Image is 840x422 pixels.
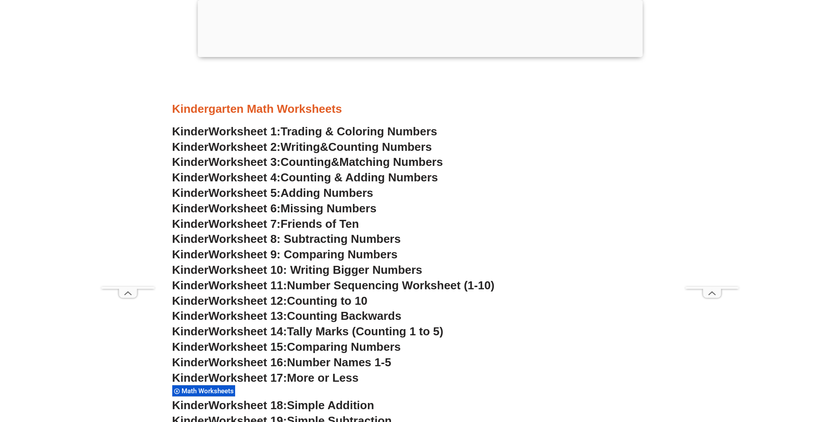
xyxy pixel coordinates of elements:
span: Comparing Numbers [287,340,401,353]
span: Worksheet 8: Subtracting Numbers [209,232,401,246]
span: Matching Numbers [339,155,443,169]
span: Kinder [172,263,209,276]
a: KinderWorksheet 6:Missing Numbers [172,202,377,215]
span: Worksheet 1: [209,125,281,138]
span: Kinder [172,155,209,169]
span: Counting to 10 [287,294,368,307]
span: Worksheet 10: Writing Bigger Numbers [209,263,422,276]
span: Worksheet 18: [209,399,287,412]
a: KinderWorksheet 5:Adding Numbers [172,186,373,199]
span: Worksheet 5: [209,186,281,199]
span: Worksheet 2: [209,140,281,153]
span: Kinder [172,171,209,184]
a: KinderWorksheet 7:Friends of Ten [172,217,359,230]
a: KinderWorksheet 1:Trading & Coloring Numbers [172,125,437,138]
span: Missing Numbers [281,202,377,215]
span: Tally Marks (Counting 1 to 5) [287,325,443,338]
span: Worksheet 15: [209,340,287,353]
span: Kinder [172,140,209,153]
span: Worksheet 11: [209,279,287,292]
span: Worksheet 13: [209,309,287,322]
span: Worksheet 16: [209,356,287,369]
span: Worksheet 17: [209,371,287,384]
span: Adding Numbers [281,186,373,199]
span: Kinder [172,279,209,292]
span: Worksheet 6: [209,202,281,215]
span: Math Worksheets [182,387,236,395]
iframe: Advertisement [685,21,739,287]
a: KinderWorksheet 8: Subtracting Numbers [172,232,401,246]
span: Friends of Ten [281,217,359,230]
span: Counting [281,155,331,169]
span: Counting & Adding Numbers [281,171,438,184]
span: Kinder [172,202,209,215]
span: Kinder [172,186,209,199]
span: Kinder [172,325,209,338]
h3: Kindergarten Math Worksheets [172,102,668,117]
a: KinderWorksheet 10: Writing Bigger Numbers [172,263,422,276]
span: Worksheet 9: Comparing Numbers [209,248,398,261]
a: KinderWorksheet 4:Counting & Adding Numbers [172,171,438,184]
span: Worksheet 3: [209,155,281,169]
span: Worksheet 7: [209,217,281,230]
span: Worksheet 12: [209,294,287,307]
span: Number Names 1-5 [287,356,391,369]
span: More or Less [287,371,359,384]
span: Kinder [172,248,209,261]
div: Math Worksheets [172,385,235,397]
span: Kinder [172,309,209,322]
a: KinderWorksheet 3:Counting&Matching Numbers [172,155,443,169]
span: Kinder [172,356,209,369]
iframe: Advertisement [101,21,155,287]
span: Number Sequencing Worksheet (1-10) [287,279,495,292]
span: Writing [281,140,320,153]
span: Worksheet 4: [209,171,281,184]
span: Counting Backwards [287,309,401,322]
a: KinderWorksheet 9: Comparing Numbers [172,248,398,261]
span: Trading & Coloring Numbers [281,125,437,138]
span: Kinder [172,399,209,412]
span: Kinder [172,371,209,384]
iframe: Chat Widget [693,322,840,422]
span: Kinder [172,232,209,246]
span: Worksheet 14: [209,325,287,338]
span: Kinder [172,340,209,353]
span: Kinder [172,217,209,230]
a: KinderWorksheet 2:Writing&Counting Numbers [172,140,432,153]
span: Kinder [172,294,209,307]
span: Counting Numbers [328,140,432,153]
span: Simple Addition [287,399,374,412]
span: Kinder [172,125,209,138]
